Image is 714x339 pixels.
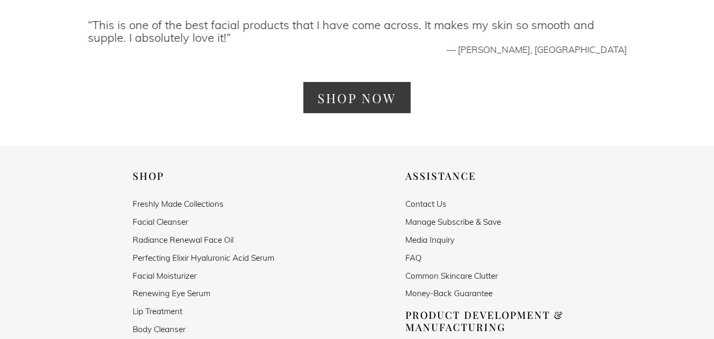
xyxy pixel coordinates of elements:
[133,217,188,226] a: Facial Cleanser
[226,29,230,45] span: ”
[405,253,422,262] a: FAQ
[133,170,309,182] h2: Shop
[133,235,234,244] a: Radiance Renewal Face Oil
[405,217,501,226] a: Manage Subscribe & Save
[133,253,274,262] a: Perfecting Elixir Hyaluronic Acid Serum
[405,199,447,208] a: Contact Us
[133,289,210,298] a: Renewing Eye Serum
[88,43,627,55] figcaption: — [PERSON_NAME], [GEOGRAPHIC_DATA]
[405,309,581,333] h2: Product Development & Manufacturing
[133,307,182,316] a: Lip Treatment
[405,235,455,244] a: Media Inquiry
[405,271,498,280] a: Common Skincare Clutter
[405,289,493,298] a: Money-Back Guarantee
[133,271,197,280] a: Facial Moisturizer
[133,199,224,208] a: Freshly Made Collections
[405,170,581,182] h2: Assistance
[88,18,627,44] blockquote: This is one of the best facial products that I have come across. It makes my skin so smooth and s...
[133,325,186,334] a: Body Cleanser
[303,82,411,113] a: SHOP NOW
[88,16,92,32] span: “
